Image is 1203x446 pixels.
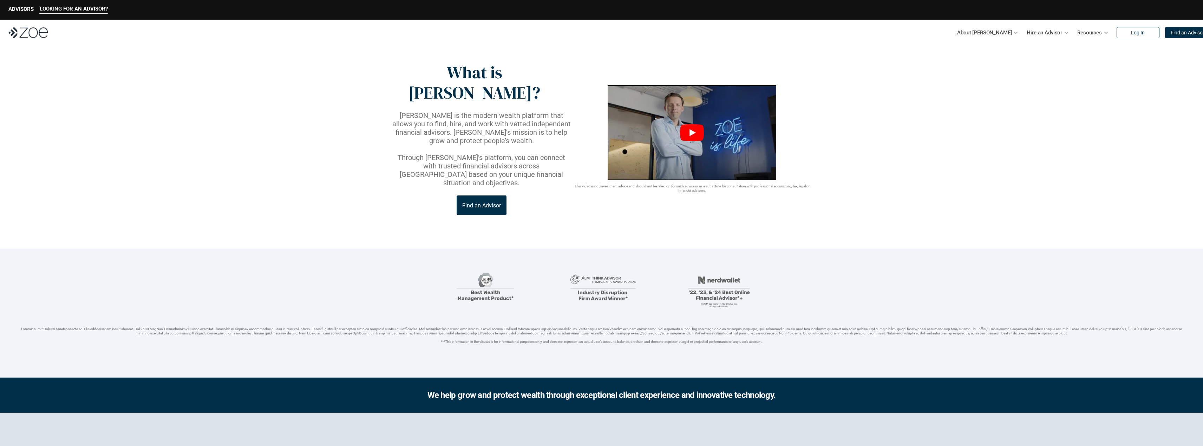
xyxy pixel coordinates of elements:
[17,327,1186,344] p: Loremipsum: *DolOrsi Ametconsecte adi Eli Seddoeius tem inc utlaboreet. Dol 2580 MagNaal Enimadmi...
[391,111,572,145] p: [PERSON_NAME] is the modern wealth platform that allows you to find, hire, and work with vetted i...
[1027,27,1062,38] p: Hire an Advisor
[1131,30,1145,36] p: Log In
[608,85,776,180] img: sddefault.webp
[427,389,776,401] h2: We help grow and protect wealth through exceptional client experience and innovative technology.
[572,184,812,193] p: This video is not investment advice and should not be relied on for such advice or as a substitut...
[680,124,704,141] button: Play
[462,202,501,209] p: Find an Advisor
[957,27,1012,38] p: About [PERSON_NAME]
[8,6,34,12] p: ADVISORS
[391,153,572,187] p: Through [PERSON_NAME]’s platform, you can connect with trusted financial advisors across [GEOGRAP...
[1117,27,1159,38] a: Log In
[1077,27,1102,38] p: Resources
[457,195,506,215] a: Find an Advisor
[391,62,558,103] p: What is [PERSON_NAME]?
[40,6,108,12] p: LOOKING FOR AN ADVISOR?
